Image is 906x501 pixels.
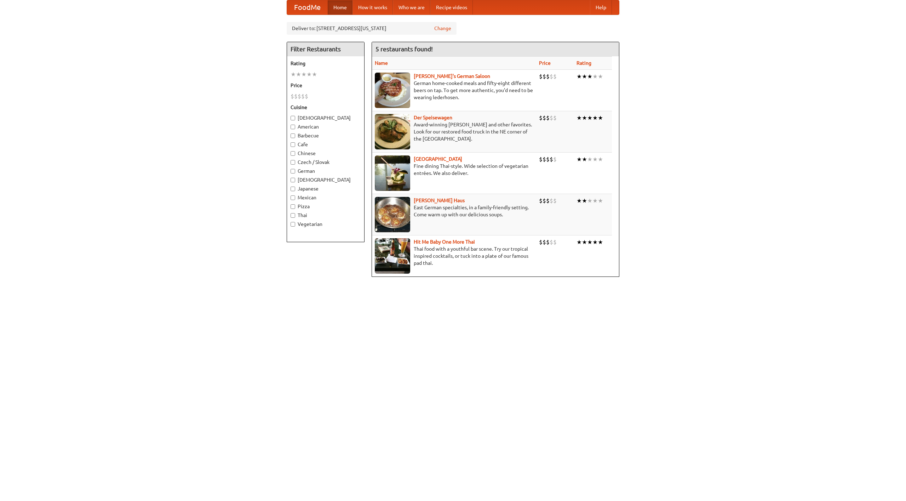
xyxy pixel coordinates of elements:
a: [PERSON_NAME] Haus [414,198,465,203]
label: American [291,123,361,130]
li: $ [543,238,546,246]
li: $ [546,155,550,163]
li: ★ [301,70,306,78]
li: ★ [577,73,582,80]
li: $ [553,73,557,80]
p: Thai food with a youthful bar scene. Try our tropical inspired cocktails, or tuck into a plate of... [375,245,533,267]
li: $ [550,238,553,246]
a: [GEOGRAPHIC_DATA] [414,156,462,162]
li: $ [539,114,543,122]
a: FoodMe [287,0,328,15]
li: $ [546,114,550,122]
input: Mexican [291,195,295,200]
p: East German specialties, in a family-friendly setting. Come warm up with our delicious soups. [375,204,533,218]
li: $ [539,238,543,246]
label: Mexican [291,194,361,201]
h5: Price [291,82,361,89]
img: babythai.jpg [375,238,410,274]
li: $ [294,92,298,100]
input: Thai [291,213,295,218]
li: ★ [312,70,317,78]
li: $ [553,114,557,122]
li: $ [543,73,546,80]
li: $ [291,92,294,100]
li: ★ [582,197,587,205]
li: ★ [592,114,598,122]
label: Czech / Slovak [291,159,361,166]
li: ★ [598,114,603,122]
a: Who we are [393,0,430,15]
li: $ [539,155,543,163]
li: ★ [598,197,603,205]
li: ★ [592,155,598,163]
li: $ [550,114,553,122]
label: [DEMOGRAPHIC_DATA] [291,176,361,183]
input: American [291,125,295,129]
li: $ [305,92,308,100]
input: Barbecue [291,133,295,138]
label: Chinese [291,150,361,157]
a: [PERSON_NAME]'s German Saloon [414,73,490,79]
li: ★ [577,197,582,205]
label: Cafe [291,141,361,148]
li: $ [550,197,553,205]
li: ★ [587,197,592,205]
li: ★ [592,197,598,205]
li: ★ [598,155,603,163]
li: ★ [598,238,603,246]
label: Japanese [291,185,361,192]
h4: Filter Restaurants [287,42,364,56]
li: $ [553,197,557,205]
li: ★ [577,238,582,246]
img: kohlhaus.jpg [375,197,410,232]
li: ★ [306,70,312,78]
li: $ [539,197,543,205]
p: Award-winning [PERSON_NAME] and other favorites. Look for our restored food truck in the NE corne... [375,121,533,142]
li: ★ [592,73,598,80]
li: ★ [587,155,592,163]
input: [DEMOGRAPHIC_DATA] [291,116,295,120]
input: German [291,169,295,173]
li: ★ [582,155,587,163]
li: ★ [587,73,592,80]
li: ★ [577,155,582,163]
img: speisewagen.jpg [375,114,410,149]
li: $ [543,155,546,163]
h5: Rating [291,60,361,67]
li: ★ [582,114,587,122]
li: $ [553,238,557,246]
li: ★ [577,114,582,122]
li: $ [546,197,550,205]
li: $ [550,73,553,80]
li: $ [298,92,301,100]
li: ★ [587,238,592,246]
a: Rating [577,60,591,66]
li: $ [550,155,553,163]
li: $ [553,155,557,163]
img: satay.jpg [375,155,410,191]
li: $ [543,114,546,122]
a: Hit Me Baby One More Thai [414,239,475,245]
li: ★ [598,73,603,80]
a: Help [590,0,612,15]
li: $ [301,92,305,100]
li: $ [546,73,550,80]
li: ★ [296,70,301,78]
a: Der Speisewagen [414,115,452,120]
label: [DEMOGRAPHIC_DATA] [291,114,361,121]
div: Deliver to: [STREET_ADDRESS][US_STATE] [287,22,457,35]
li: ★ [592,238,598,246]
input: [DEMOGRAPHIC_DATA] [291,178,295,182]
li: ★ [291,70,296,78]
label: Vegetarian [291,221,361,228]
input: Vegetarian [291,222,295,227]
input: Pizza [291,204,295,209]
input: Japanese [291,187,295,191]
img: esthers.jpg [375,73,410,108]
label: German [291,167,361,175]
li: $ [539,73,543,80]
